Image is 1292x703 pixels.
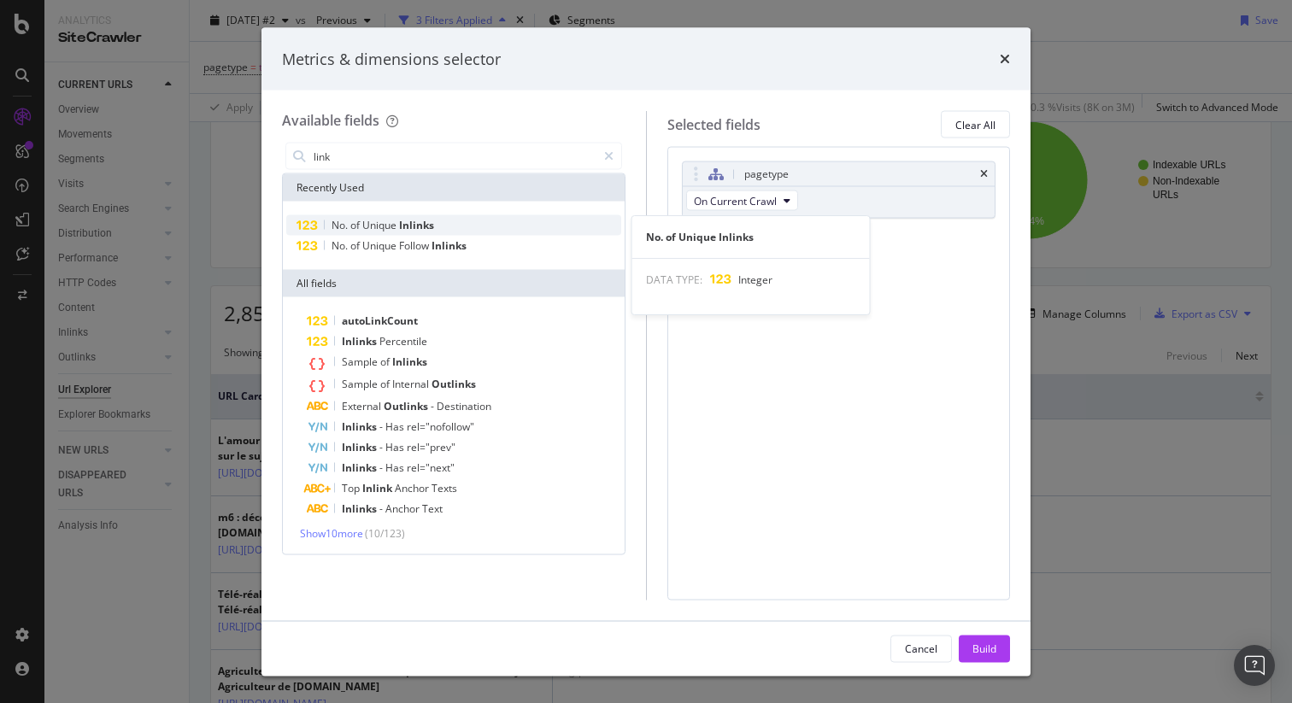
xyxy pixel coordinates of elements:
span: of [380,354,392,369]
span: No. [332,218,350,232]
div: Metrics & dimensions selector [282,48,501,70]
span: On Current Crawl [694,193,777,208]
span: - [379,440,385,454]
span: Inlinks [342,334,379,349]
span: Has [385,460,407,475]
span: Text [422,501,443,516]
span: Inlinks [432,238,467,253]
span: Unique [362,218,399,232]
div: times [980,169,988,179]
span: DATA TYPE: [646,272,702,287]
span: - [379,419,385,434]
span: Show 10 more [300,526,363,541]
span: Integer [738,272,772,287]
div: Available fields [282,111,379,130]
span: - [379,460,385,475]
span: Outlinks [432,377,476,391]
span: Inlinks [342,419,379,434]
span: rel="next" [407,460,455,475]
div: times [1000,48,1010,70]
span: ( 10 / 123 ) [365,526,405,541]
span: Inlinks [342,440,379,454]
span: Sample [342,377,380,391]
span: External [342,399,384,413]
span: Texts [432,481,457,495]
span: No. [332,238,350,253]
span: autoLinkCount [342,313,418,328]
div: modal [261,27,1031,676]
input: Search by field name [312,144,596,169]
button: Cancel [890,635,952,662]
span: Anchor [395,481,432,495]
div: Build [972,641,996,655]
div: pagetype [744,166,789,183]
span: of [380,377,392,391]
span: Internal [392,377,432,391]
span: of [350,238,362,253]
div: Clear All [955,117,995,132]
span: Percentile [379,334,427,349]
span: - [431,399,437,413]
div: Selected fields [667,114,761,134]
span: Unique [362,238,399,253]
button: On Current Crawl [686,190,798,211]
button: Build [959,635,1010,662]
span: Inlinks [342,460,379,475]
div: Cancel [905,641,937,655]
span: Inlink [362,481,395,495]
span: Inlinks [342,501,379,516]
span: Has [385,419,407,434]
span: Inlinks [399,218,434,232]
div: Recently Used [283,174,625,202]
span: - [379,501,385,516]
span: rel="nofollow" [407,419,474,434]
div: pagetypetimesOn Current Crawl [682,161,996,219]
span: Sample [342,354,380,369]
div: No. of Unique Inlinks [632,230,870,244]
button: Clear All [941,111,1010,138]
span: Anchor [385,501,422,516]
span: Follow [399,238,432,253]
span: of [350,218,362,232]
div: Open Intercom Messenger [1234,645,1275,686]
span: Outlinks [384,399,431,413]
span: Has [385,440,407,454]
div: All fields [283,270,625,297]
span: Top [342,481,362,495]
span: rel="prev" [407,440,455,454]
span: Destination [437,399,491,413]
span: Inlinks [392,354,427,369]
